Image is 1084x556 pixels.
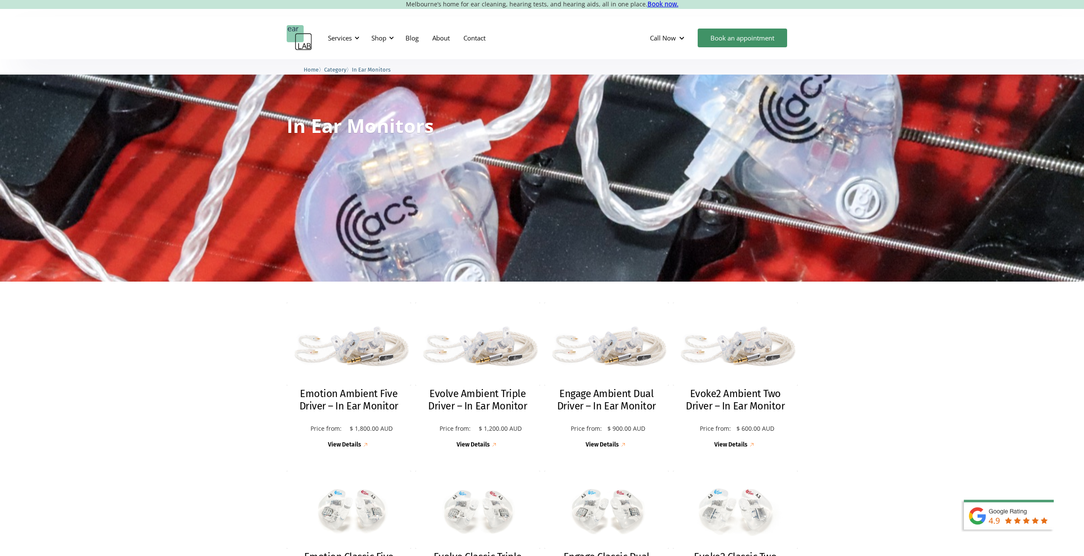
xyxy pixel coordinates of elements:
[586,441,619,449] div: View Details
[415,302,540,449] a: Evolve Ambient Triple Driver – In Ear MonitorEvolve Ambient Triple Driver – In Ear MonitorPrice f...
[415,302,540,386] img: Evolve Ambient Triple Driver – In Ear Monitor
[479,425,522,432] p: $ 1,200.00 AUD
[304,65,319,73] a: Home
[328,441,361,449] div: View Details
[424,388,532,412] h2: Evolve Ambient Triple Driver – In Ear Monitor
[305,425,348,432] p: Price from:
[287,302,411,449] a: Emotion Ambient Five Driver – In Ear MonitorEmotion Ambient Five Driver – In Ear MonitorPrice fro...
[415,471,540,549] img: Evolve Classic Triple Driver – In Ear Monitor
[544,302,669,386] img: Engage Ambient Dual Driver – In Ear Monitor
[650,34,676,42] div: Call Now
[324,65,346,73] a: Category
[607,425,645,432] p: $ 900.00 AUD
[673,302,798,386] img: Evoke2 Ambient Two Driver – In Ear Monitor
[287,116,434,135] h1: In Ear Monitors
[544,302,669,449] a: Engage Ambient Dual Driver – In Ear MonitorEngage Ambient Dual Driver – In Ear MonitorPrice from:...
[681,388,789,412] h2: Evoke2 Ambient Two Driver – In Ear Monitor
[352,65,391,73] a: In Ear Monitors
[567,425,605,432] p: Price from:
[287,25,312,51] a: home
[371,34,386,42] div: Shop
[696,425,734,432] p: Price from:
[714,441,748,449] div: View Details
[304,66,319,73] span: Home
[457,26,492,50] a: Contact
[350,425,393,432] p: $ 1,800.00 AUD
[673,471,798,549] img: Evoke2 Classic Two Driver Monitors – In Ear Monitor
[643,25,693,51] div: Call Now
[287,302,411,386] img: Emotion Ambient Five Driver – In Ear Monitor
[295,388,403,412] h2: Emotion Ambient Five Driver – In Ear Monitor
[366,25,397,51] div: Shop
[399,26,426,50] a: Blog
[736,425,774,432] p: $ 600.00 AUD
[544,471,669,549] img: Engage Classic Dual Driver – In Ear Monitor
[673,302,798,449] a: Evoke2 Ambient Two Driver – In Ear MonitorEvoke2 Ambient Two Driver – In Ear MonitorPrice from:$ ...
[457,441,490,449] div: View Details
[328,34,352,42] div: Services
[553,388,661,412] h2: Engage Ambient Dual Driver – In Ear Monitor
[698,29,787,47] a: Book an appointment
[304,65,324,74] li: 〉
[323,25,362,51] div: Services
[352,66,391,73] span: In Ear Monitors
[287,471,411,549] img: Emotion Classic Five Driver – In Ear Monitor
[324,65,352,74] li: 〉
[426,26,457,50] a: About
[434,425,477,432] p: Price from:
[324,66,346,73] span: Category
